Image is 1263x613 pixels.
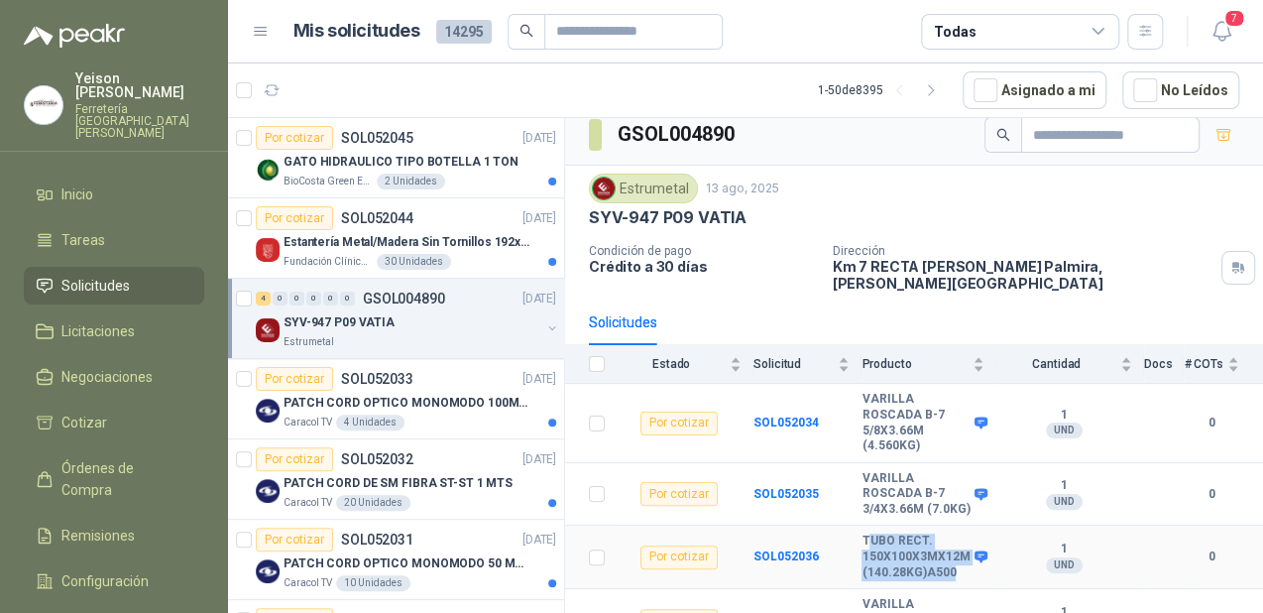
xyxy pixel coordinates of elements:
[753,416,819,429] a: SOL052034
[519,24,533,38] span: search
[256,399,280,423] img: Company Logo
[1184,414,1239,432] b: 0
[284,575,332,591] p: Caracol TV
[522,290,556,308] p: [DATE]
[228,198,564,279] a: Por cotizarSOL052044[DATE] Company LogoEstantería Metal/Madera Sin Tornillos 192x100x50 cm 5 Nive...
[284,153,518,172] p: GATO HIDRAULICO TIPO BOTELLA 1 TON
[753,345,861,384] th: Solicitud
[818,74,947,106] div: 1 - 50 de 8395
[24,562,204,600] a: Configuración
[377,254,451,270] div: 30 Unidades
[996,542,1131,557] b: 1
[1144,345,1185,384] th: Docs
[341,372,413,386] p: SOL052033
[256,367,333,391] div: Por cotizar
[833,244,1213,258] p: Dirección
[284,313,395,332] p: SYV-947 P09 VATIA
[284,474,513,493] p: PATCH CORD DE SM FIBRA ST-ST 1 MTS
[61,320,135,342] span: Licitaciones
[833,258,1213,292] p: Km 7 RECTA [PERSON_NAME] Palmira , [PERSON_NAME][GEOGRAPHIC_DATA]
[284,554,530,573] p: PATCH CORD OPTICO MONOMODO 50 MTS
[1046,423,1083,438] div: UND
[617,345,753,384] th: Estado
[753,487,819,501] a: SOL052035
[293,17,420,46] h1: Mis solicitudes
[228,439,564,520] a: Por cotizarSOL052032[DATE] Company LogoPATCH CORD DE SM FIBRA ST-ST 1 MTSCaracol TV20 Unidades
[61,570,149,592] span: Configuración
[340,292,355,306] div: 0
[61,525,135,547] span: Remisiones
[24,404,204,441] a: Cotizar
[256,318,280,342] img: Company Logo
[617,357,726,371] span: Estado
[61,275,130,297] span: Solicitudes
[284,334,334,350] p: Estrumetal
[256,287,560,350] a: 4 0 0 0 0 0 GSOL004890[DATE] Company LogoSYV-947 P09 VATIAEstrumetal
[640,546,718,569] div: Por cotizar
[284,174,373,189] p: BioCosta Green Energy S.A.S
[436,20,492,44] span: 14295
[228,359,564,439] a: Por cotizarSOL052033[DATE] Company LogoPATCH CORD OPTICO MONOMODO 100MTSCaracol TV4 Unidades
[753,550,819,563] a: SOL052036
[589,207,746,228] p: SYV-947 P09 VATIA
[273,292,287,306] div: 0
[363,292,445,306] p: GSOL004890
[861,345,996,384] th: Producto
[306,292,321,306] div: 0
[75,71,204,99] p: Yeison [PERSON_NAME]
[522,531,556,550] p: [DATE]
[284,415,332,430] p: Caracol TV
[61,366,153,388] span: Negociaciones
[256,447,333,471] div: Por cotizar
[589,244,817,258] p: Condición de pago
[522,129,556,148] p: [DATE]
[593,178,615,199] img: Company Logo
[256,479,280,503] img: Company Logo
[377,174,445,189] div: 2 Unidades
[61,412,107,433] span: Cotizar
[24,517,204,554] a: Remisiones
[24,267,204,305] a: Solicitudes
[323,292,338,306] div: 0
[256,238,280,262] img: Company Logo
[289,292,304,306] div: 0
[61,457,185,501] span: Órdenes de Compra
[1184,345,1263,384] th: # COTs
[256,158,280,182] img: Company Logo
[589,174,698,203] div: Estrumetal
[24,358,204,396] a: Negociaciones
[256,292,271,306] div: 4
[861,534,970,580] b: TUBO RECT. 150X100X3MX12M (140.28KG)A500
[1122,71,1239,109] button: No Leídos
[640,482,718,506] div: Por cotizar
[1184,357,1223,371] span: # COTs
[1184,485,1239,504] b: 0
[284,495,332,511] p: Caracol TV
[996,478,1131,494] b: 1
[589,311,657,333] div: Solicitudes
[61,184,93,205] span: Inicio
[618,119,738,150] h3: GSOL004890
[640,412,718,435] div: Por cotizar
[24,449,204,509] a: Órdenes de Compra
[256,528,333,552] div: Por cotizar
[522,450,556,469] p: [DATE]
[336,495,410,511] div: 20 Unidades
[336,575,410,591] div: 10 Unidades
[24,176,204,213] a: Inicio
[336,415,404,430] div: 4 Unidades
[1046,557,1083,573] div: UND
[341,211,413,225] p: SOL052044
[522,209,556,228] p: [DATE]
[522,370,556,389] p: [DATE]
[861,471,970,518] b: VARILLA ROSCADA B-7 3/4X3.66M (7.0KG)
[996,128,1010,142] span: search
[1204,14,1239,50] button: 7
[228,520,564,600] a: Por cotizarSOL052031[DATE] Company LogoPATCH CORD OPTICO MONOMODO 50 MTSCaracol TV10 Unidades
[996,345,1143,384] th: Cantidad
[753,357,834,371] span: Solicitud
[256,126,333,150] div: Por cotizar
